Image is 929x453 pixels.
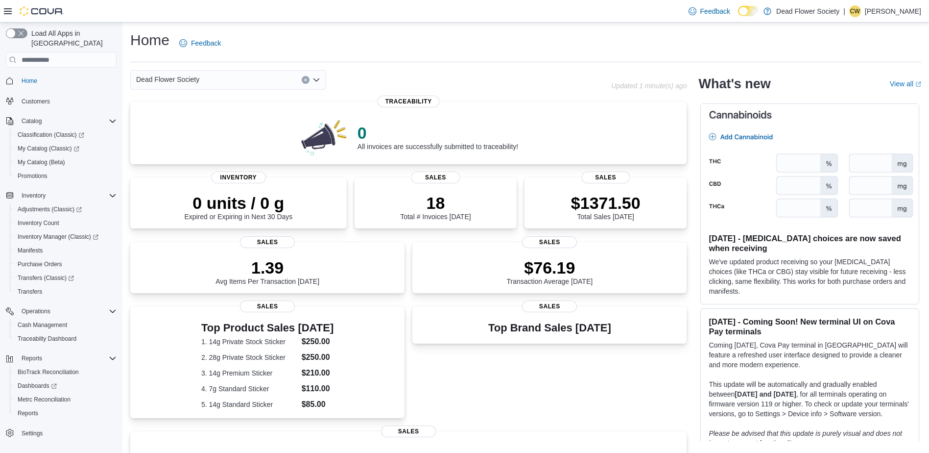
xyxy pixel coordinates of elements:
[2,114,120,128] button: Catalog
[240,236,295,248] span: Sales
[14,258,66,270] a: Purchase Orders
[14,407,42,419] a: Reports
[10,128,120,142] a: Classification (Classic)
[698,76,770,92] h2: What's new
[522,236,577,248] span: Sales
[184,193,292,213] p: 0 units / 0 g
[865,5,921,17] p: [PERSON_NAME]
[700,6,730,16] span: Feedback
[14,366,117,378] span: BioTrack Reconciliation
[709,429,902,447] em: Please be advised that this update is purely visual and does not impact payment functionality.
[312,76,320,84] button: Open list of options
[14,217,117,229] span: Inventory Count
[738,6,759,16] input: Dark Mode
[915,81,921,87] svg: External link
[18,115,46,127] button: Catalog
[14,129,88,141] a: Classification (Classic)
[136,74,199,85] span: Dead Flower Society
[735,390,796,398] strong: [DATE] and [DATE]
[849,5,861,17] div: Charles Wampler
[738,16,738,17] span: Dark Mode
[18,321,67,329] span: Cash Management
[18,352,117,364] span: Reports
[14,394,117,405] span: Metrc Reconciliation
[299,117,350,156] img: 0
[18,274,74,282] span: Transfers (Classic)
[18,145,79,152] span: My Catalog (Classic)
[18,409,38,417] span: Reports
[2,74,120,88] button: Home
[211,172,266,183] span: Inventory
[175,33,225,53] a: Feedback
[18,158,65,166] span: My Catalog (Beta)
[14,407,117,419] span: Reports
[14,245,117,256] span: Manifests
[20,6,64,16] img: Cova
[201,352,298,362] dt: 2. 28g Private Stock Sticker
[14,258,117,270] span: Purchase Orders
[18,190,117,201] span: Inventory
[400,193,471,213] p: 18
[709,257,911,296] p: We've updated product receiving so your [MEDICAL_DATA] choices (like THCa or CBG) stay visible fo...
[201,368,298,378] dt: 3. 14g Premium Sticker
[18,75,117,87] span: Home
[302,352,334,363] dd: $250.00
[10,202,120,216] a: Adjustments (Classic)
[890,80,921,88] a: View allExternal link
[14,129,117,141] span: Classification (Classic)
[27,28,117,48] span: Load All Apps in [GEOGRAPHIC_DATA]
[709,379,911,419] p: This update will be automatically and gradually enabled between , for all terminals operating on ...
[411,172,460,183] span: Sales
[378,96,440,107] span: Traceability
[10,169,120,183] button: Promotions
[611,82,687,90] p: Updated 1 minute(s) ago
[14,333,117,345] span: Traceabilty Dashboard
[10,216,120,230] button: Inventory Count
[14,394,74,405] a: Metrc Reconciliation
[18,96,54,107] a: Customers
[302,383,334,395] dd: $110.00
[18,190,49,201] button: Inventory
[22,98,50,105] span: Customers
[507,258,593,285] div: Transaction Average [DATE]
[18,131,84,139] span: Classification (Classic)
[18,396,71,403] span: Metrc Reconciliation
[488,322,611,334] h3: Top Brand Sales [DATE]
[2,304,120,318] button: Operations
[10,155,120,169] button: My Catalog (Beta)
[18,427,117,439] span: Settings
[201,322,333,334] h3: Top Product Sales [DATE]
[14,286,117,298] span: Transfers
[14,245,47,256] a: Manifests
[18,75,41,87] a: Home
[201,337,298,347] dt: 1. 14g Private Stock Sticker
[571,193,641,221] div: Total Sales [DATE]
[2,426,120,440] button: Settings
[14,366,83,378] a: BioTrack Reconciliation
[14,170,51,182] a: Promotions
[14,203,86,215] a: Adjustments (Classic)
[10,318,120,332] button: Cash Management
[215,258,319,285] div: Avg Items Per Transaction [DATE]
[10,393,120,406] button: Metrc Reconciliation
[522,301,577,312] span: Sales
[215,258,319,277] p: 1.39
[357,123,518,143] p: 0
[18,260,62,268] span: Purchase Orders
[10,379,120,393] a: Dashboards
[507,258,593,277] p: $76.19
[22,77,37,85] span: Home
[18,352,46,364] button: Reports
[10,244,120,257] button: Manifests
[14,333,80,345] a: Traceabilty Dashboard
[10,271,120,285] a: Transfers (Classic)
[191,38,221,48] span: Feedback
[14,217,63,229] a: Inventory Count
[14,156,69,168] a: My Catalog (Beta)
[10,230,120,244] a: Inventory Manager (Classic)
[18,335,76,343] span: Traceabilty Dashboard
[10,406,120,420] button: Reports
[22,429,43,437] span: Settings
[22,192,46,200] span: Inventory
[2,352,120,365] button: Reports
